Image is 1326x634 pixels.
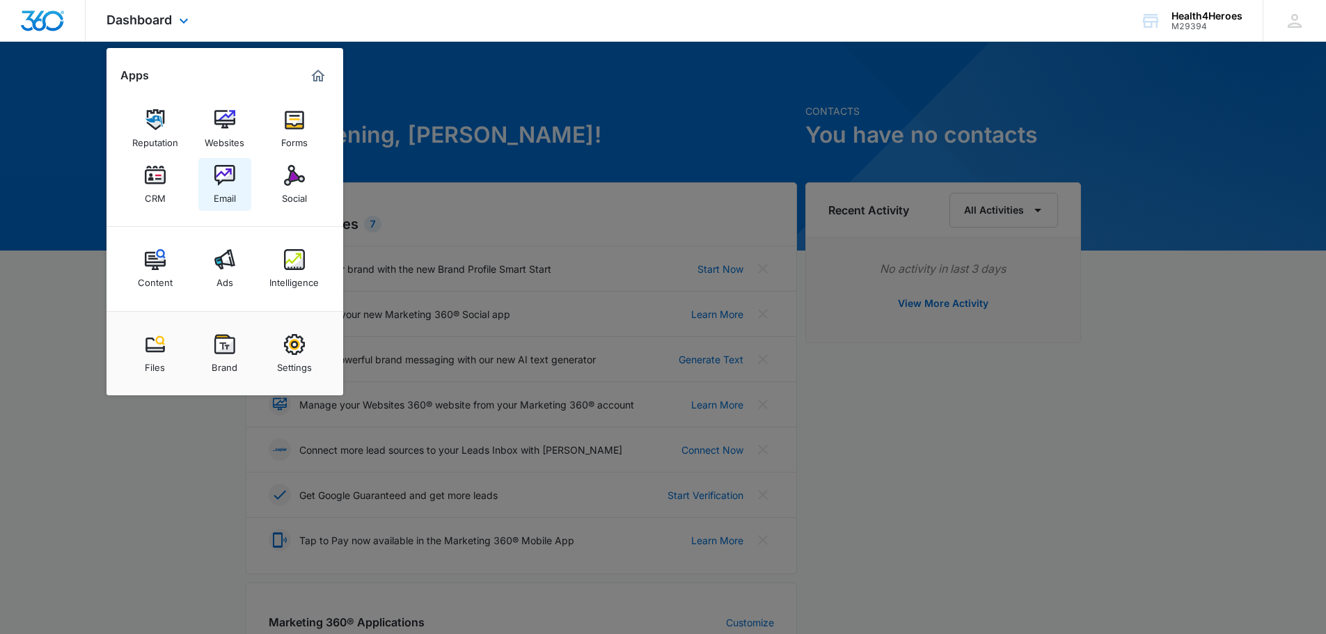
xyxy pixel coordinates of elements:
[268,327,321,380] a: Settings
[216,270,233,288] div: Ads
[120,69,149,82] h2: Apps
[129,327,182,380] a: Files
[198,102,251,155] a: Websites
[268,158,321,211] a: Social
[129,242,182,295] a: Content
[145,355,165,373] div: Files
[205,130,244,148] div: Websites
[269,270,319,288] div: Intelligence
[198,242,251,295] a: Ads
[145,186,166,204] div: CRM
[268,102,321,155] a: Forms
[106,13,172,27] span: Dashboard
[129,102,182,155] a: Reputation
[129,158,182,211] a: CRM
[132,130,178,148] div: Reputation
[212,355,237,373] div: Brand
[277,355,312,373] div: Settings
[1171,22,1242,31] div: account id
[307,65,329,87] a: Marketing 360® Dashboard
[214,186,236,204] div: Email
[138,270,173,288] div: Content
[281,130,308,148] div: Forms
[1171,10,1242,22] div: account name
[282,186,307,204] div: Social
[198,327,251,380] a: Brand
[268,242,321,295] a: Intelligence
[198,158,251,211] a: Email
